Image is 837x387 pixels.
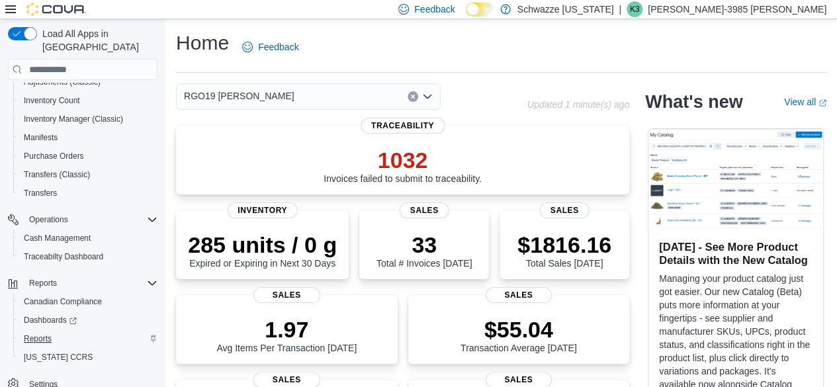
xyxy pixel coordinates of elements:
[784,97,826,107] a: View allExternal link
[461,316,577,343] p: $55.04
[324,147,482,184] div: Invoices failed to submit to traceability.
[24,95,80,106] span: Inventory Count
[466,3,494,17] input: Dark Mode
[527,99,629,110] p: Updated 1 minute(s) ago
[13,165,163,184] button: Transfers (Classic)
[422,91,433,102] button: Open list of options
[645,91,742,112] h2: What's new
[408,91,418,102] button: Clear input
[29,214,68,225] span: Operations
[517,232,611,258] p: $1816.16
[24,352,93,363] span: [US_STATE] CCRS
[19,230,157,246] span: Cash Management
[24,315,77,325] span: Dashboards
[13,292,163,311] button: Canadian Compliance
[24,233,91,243] span: Cash Management
[258,40,298,54] span: Feedback
[19,249,157,265] span: Traceabilty Dashboard
[818,99,826,107] svg: External link
[24,275,62,291] button: Reports
[13,147,163,165] button: Purchase Orders
[176,30,229,56] h1: Home
[19,167,157,183] span: Transfers (Classic)
[19,111,128,127] a: Inventory Manager (Classic)
[37,27,157,54] span: Load All Apps in [GEOGRAPHIC_DATA]
[13,348,163,366] button: [US_STATE] CCRS
[19,185,157,201] span: Transfers
[227,202,298,218] span: Inventory
[13,329,163,348] button: Reports
[19,249,109,265] a: Traceabilty Dashboard
[253,287,320,303] span: Sales
[486,287,552,303] span: Sales
[24,132,58,143] span: Manifests
[19,111,157,127] span: Inventory Manager (Classic)
[3,210,163,229] button: Operations
[19,312,157,328] span: Dashboards
[376,232,472,269] div: Total # Invoices [DATE]
[19,148,89,164] a: Purchase Orders
[24,251,103,262] span: Traceabilty Dashboard
[324,147,482,173] p: 1032
[13,229,163,247] button: Cash Management
[19,130,157,146] span: Manifests
[24,296,102,307] span: Canadian Compliance
[400,202,449,218] span: Sales
[184,88,294,104] span: RGO19 [PERSON_NAME]
[517,1,614,17] p: Schwazze [US_STATE]
[627,1,642,17] div: Kandice-3985 Marquez
[19,349,98,365] a: [US_STATE] CCRS
[19,331,57,347] a: Reports
[3,274,163,292] button: Reports
[237,34,304,60] a: Feedback
[19,294,107,310] a: Canadian Compliance
[13,184,163,202] button: Transfers
[24,212,73,228] button: Operations
[13,128,163,147] button: Manifests
[216,316,357,353] div: Avg Items Per Transaction [DATE]
[361,118,445,134] span: Traceability
[24,212,157,228] span: Operations
[13,247,163,266] button: Traceabilty Dashboard
[619,1,621,17] p: |
[13,91,163,110] button: Inventory Count
[19,185,62,201] a: Transfers
[13,311,163,329] a: Dashboards
[648,1,826,17] p: [PERSON_NAME]-3985 [PERSON_NAME]
[376,232,472,258] p: 33
[24,151,84,161] span: Purchase Orders
[461,316,577,353] div: Transaction Average [DATE]
[24,275,157,291] span: Reports
[19,331,157,347] span: Reports
[659,240,813,267] h3: [DATE] - See More Product Details with the New Catalog
[188,232,337,269] div: Expired or Expiring in Next 30 Days
[19,230,96,246] a: Cash Management
[630,1,640,17] span: K3
[19,93,157,108] span: Inventory Count
[19,93,85,108] a: Inventory Count
[19,312,82,328] a: Dashboards
[13,110,163,128] button: Inventory Manager (Classic)
[24,169,90,180] span: Transfers (Classic)
[216,316,357,343] p: 1.97
[24,114,123,124] span: Inventory Manager (Classic)
[517,232,611,269] div: Total Sales [DATE]
[24,188,57,198] span: Transfers
[414,3,455,16] span: Feedback
[540,202,590,218] span: Sales
[19,349,157,365] span: Washington CCRS
[29,278,57,288] span: Reports
[188,232,337,258] p: 285 units / 0 g
[24,333,52,344] span: Reports
[19,130,63,146] a: Manifests
[19,294,157,310] span: Canadian Compliance
[19,167,95,183] a: Transfers (Classic)
[19,148,157,164] span: Purchase Orders
[26,3,86,16] img: Cova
